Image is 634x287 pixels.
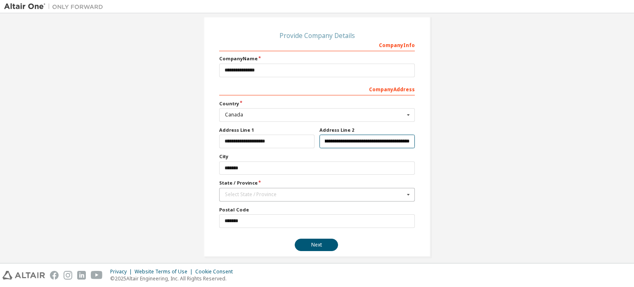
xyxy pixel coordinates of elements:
img: instagram.svg [64,271,72,280]
div: Privacy [110,268,135,275]
div: Company Address [219,82,415,95]
div: Provide Company Details [219,33,415,38]
label: Address Line 1 [219,127,315,133]
img: linkedin.svg [77,271,86,280]
label: Company Name [219,55,415,62]
img: youtube.svg [91,271,103,280]
label: City [219,153,415,160]
label: Address Line 2 [319,127,415,133]
label: Postal Code [219,206,415,213]
div: Select State / Province [225,192,405,197]
button: Next [295,239,338,251]
p: © 2025 Altair Engineering, Inc. All Rights Reserved. [110,275,238,282]
div: Website Terms of Use [135,268,195,275]
div: Canada [225,112,405,117]
div: Company Info [219,38,415,51]
label: Country [219,100,415,107]
div: Cookie Consent [195,268,238,275]
img: Altair One [4,2,107,11]
label: State / Province [219,180,415,186]
img: facebook.svg [50,271,59,280]
img: altair_logo.svg [2,271,45,280]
